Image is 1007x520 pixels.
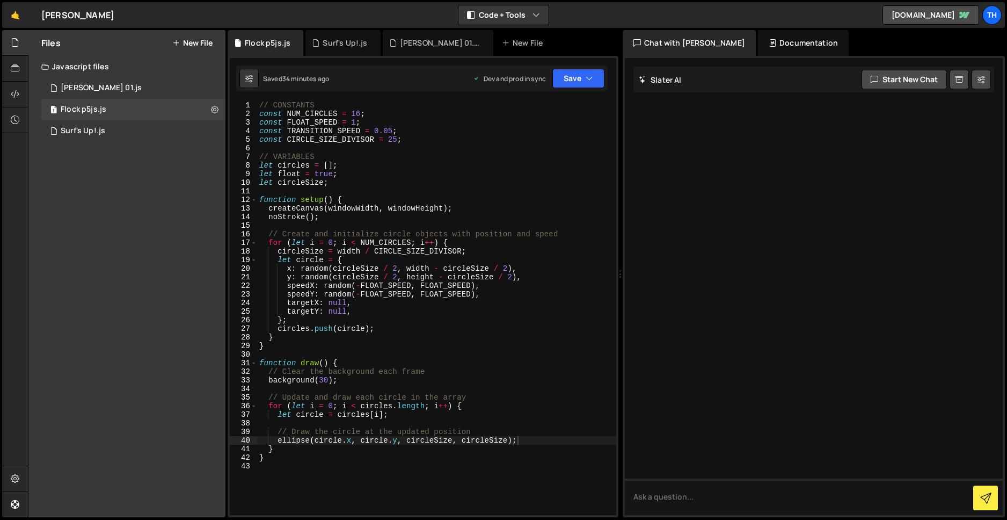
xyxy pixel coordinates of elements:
div: 32 [230,367,257,376]
div: 39 [230,428,257,436]
div: 30 [230,350,257,359]
div: 12 [230,196,257,204]
button: Save [552,69,604,88]
div: 14 [230,213,257,221]
div: 40 [230,436,257,445]
button: Start new chat [862,70,947,89]
div: 15 [230,221,257,230]
div: 41 [230,445,257,453]
div: 7 [230,153,257,161]
div: [PERSON_NAME] 01.js [61,83,142,93]
h2: Slater AI [639,75,682,85]
button: Code + Tools [458,5,549,25]
div: Saved [263,74,329,83]
span: 1 [50,106,57,115]
div: 11 [230,187,257,196]
div: 17106/47176.js [41,77,225,99]
div: 22 [230,281,257,290]
div: 20 [230,264,257,273]
div: 23 [230,290,257,299]
div: Dev and prod in sync [473,74,546,83]
div: 28 [230,333,257,342]
div: 43 [230,462,257,471]
div: 2 [230,110,257,118]
div: Javascript files [28,56,225,77]
div: 16 [230,230,257,239]
div: 38 [230,419,257,428]
div: 5 [230,135,257,144]
div: Documentation [758,30,849,56]
div: Flock p5js.js [245,38,290,48]
div: 24 [230,299,257,307]
div: 10 [230,178,257,187]
div: 29 [230,342,257,350]
div: 13 [230,204,257,213]
h2: Files [41,37,61,49]
div: 17106/47318.js [41,120,225,142]
div: [PERSON_NAME] [41,9,114,21]
a: 🤙 [2,2,28,28]
div: 19 [230,256,257,264]
div: 34 [230,385,257,393]
div: Chat with [PERSON_NAME] [623,30,756,56]
div: 17 [230,239,257,247]
div: Surf's Up!.js [61,126,105,136]
div: 25 [230,307,257,316]
a: Th [982,5,1002,25]
div: 27 [230,324,257,333]
div: 26 [230,316,257,324]
div: [PERSON_NAME] 01.js [400,38,480,48]
button: New File [172,39,213,47]
div: 33 [230,376,257,385]
div: 34 minutes ago [282,74,329,83]
div: 21 [230,273,257,281]
div: 18 [230,247,257,256]
div: Flock p5js.js [61,105,106,114]
div: 1 [230,101,257,110]
div: 35 [230,393,257,402]
div: 8 [230,161,257,170]
div: 37 [230,410,257,419]
div: 3 [230,118,257,127]
div: 9 [230,170,257,178]
a: [DOMAIN_NAME] [882,5,979,25]
div: Surf's Up!.js [323,38,367,48]
div: 4 [230,127,257,135]
div: New File [502,38,547,48]
div: 31 [230,359,257,367]
div: Flock p5js.js [41,99,225,120]
div: 42 [230,453,257,462]
div: 6 [230,144,257,153]
div: 36 [230,402,257,410]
